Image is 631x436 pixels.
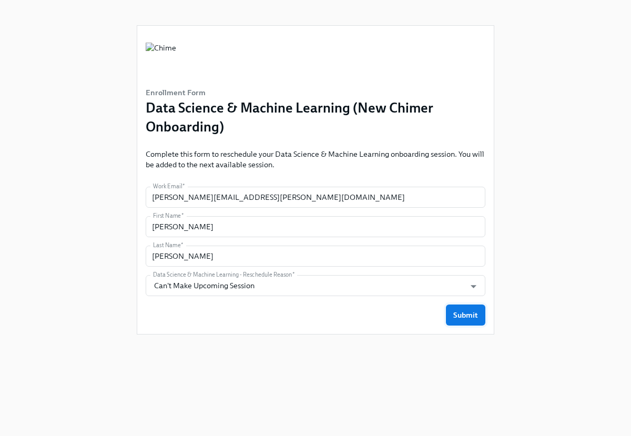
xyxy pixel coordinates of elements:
[465,278,482,295] button: Open
[146,87,485,98] h6: Enrollment Form
[146,98,485,136] h3: Data Science & Machine Learning (New Chimer Onboarding)
[453,310,478,320] span: Submit
[146,149,485,170] p: Complete this form to reschedule your Data Science & Machine Learning onboarding session. You wil...
[446,305,485,326] button: Submit
[146,43,176,74] img: Chime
